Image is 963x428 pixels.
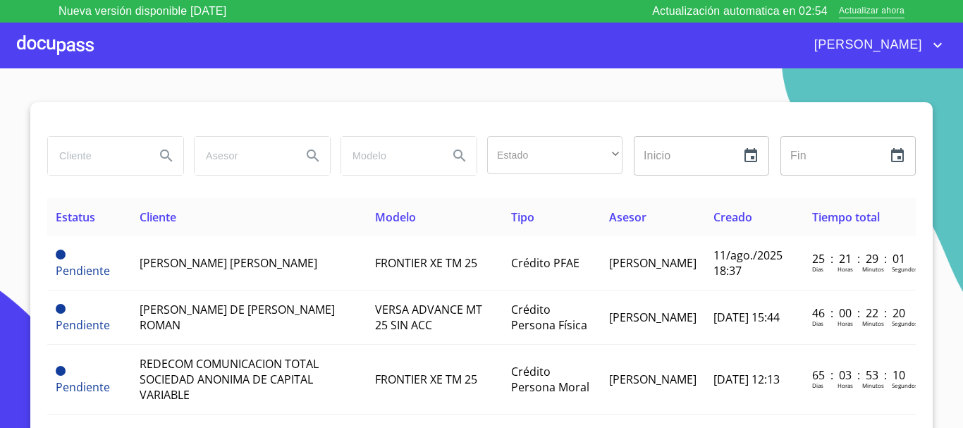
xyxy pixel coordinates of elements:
p: Minutos [862,265,884,273]
button: Search [149,139,183,173]
button: account of current user [804,34,946,56]
span: Crédito Persona Física [511,302,587,333]
span: [PERSON_NAME] [609,310,697,325]
input: search [48,137,144,175]
span: Modelo [375,209,416,225]
span: Tipo [511,209,534,225]
p: Segundos [892,265,918,273]
span: Crédito PFAE [511,255,579,271]
button: Search [443,139,477,173]
span: Creado [713,209,752,225]
input: search [341,137,437,175]
span: FRONTIER XE TM 25 [375,372,477,387]
p: Dias [812,319,823,327]
span: [DATE] 12:13 [713,372,780,387]
p: Minutos [862,319,884,327]
p: Horas [838,319,853,327]
span: Estatus [56,209,95,225]
button: Search [296,139,330,173]
span: VERSA ADVANCE MT 25 SIN ACC [375,302,482,333]
span: [PERSON_NAME] [609,255,697,271]
span: Actualizar ahora [839,4,904,19]
p: Minutos [862,381,884,389]
span: Tiempo total [812,209,880,225]
span: [PERSON_NAME] [804,34,929,56]
span: FRONTIER XE TM 25 [375,255,477,271]
input: search [195,137,290,175]
p: Dias [812,265,823,273]
span: [PERSON_NAME] DE [PERSON_NAME] ROMAN [140,302,335,333]
p: 46 : 00 : 22 : 20 [812,305,907,321]
p: Nueva versión disponible [DATE] [59,3,226,20]
p: Horas [838,265,853,273]
span: Crédito Persona Moral [511,364,589,395]
p: Actualización automatica en 02:54 [652,3,828,20]
span: Pendiente [56,304,66,314]
span: Pendiente [56,317,110,333]
p: 65 : 03 : 53 : 10 [812,367,907,383]
span: Cliente [140,209,176,225]
span: 11/ago./2025 18:37 [713,247,783,279]
div: ​ [487,136,622,174]
p: Horas [838,381,853,389]
span: [PERSON_NAME] [PERSON_NAME] [140,255,317,271]
span: [PERSON_NAME] [609,372,697,387]
span: Pendiente [56,366,66,376]
p: Segundos [892,319,918,327]
span: Pendiente [56,379,110,395]
span: Asesor [609,209,646,225]
span: REDECOM COMUNICACION TOTAL SOCIEDAD ANONIMA DE CAPITAL VARIABLE [140,356,319,403]
p: Segundos [892,381,918,389]
p: Dias [812,381,823,389]
p: 25 : 21 : 29 : 01 [812,251,907,267]
span: [DATE] 15:44 [713,310,780,325]
span: Pendiente [56,263,110,279]
span: Pendiente [56,250,66,259]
